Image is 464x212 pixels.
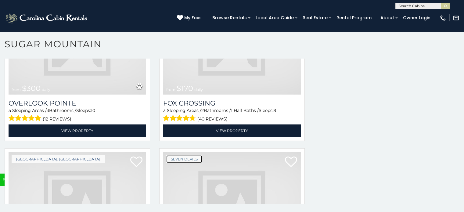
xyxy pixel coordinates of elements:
span: 3 [47,108,49,113]
a: Add to favorites [130,156,142,169]
a: My Favs [177,15,203,21]
a: [GEOGRAPHIC_DATA], [GEOGRAPHIC_DATA] [12,155,105,163]
a: Overlook Pointe [9,99,146,107]
div: Sleeping Areas / Bathrooms / Sleeps: [9,107,146,123]
a: Fox Crossing [163,99,301,107]
span: 3 [163,108,166,113]
a: About [377,13,397,23]
div: Sleeping Areas / Bathrooms / Sleeps: [163,107,301,123]
span: from [12,87,21,92]
img: mail-regular-white.png [453,15,459,21]
span: daily [194,87,203,92]
span: 8 [273,108,276,113]
a: View Property [9,124,146,137]
span: 1 Half Baths / [231,108,259,113]
a: Owner Login [400,13,433,23]
a: Browse Rentals [209,13,250,23]
img: White-1-2.png [5,12,89,24]
span: (40 reviews) [197,115,228,123]
a: Local Area Guide [253,13,297,23]
a: View Property [163,124,301,137]
span: 5 [9,108,11,113]
span: 10 [91,108,95,113]
img: phone-regular-white.png [440,15,446,21]
a: Rental Program [333,13,375,23]
a: Seven Devils [166,155,202,163]
span: $170 [177,84,193,93]
a: Real Estate [300,13,331,23]
span: $300 [22,84,41,93]
span: 2 [201,108,204,113]
span: daily [42,87,50,92]
span: from [166,87,175,92]
span: (12 reviews) [43,115,71,123]
span: My Favs [184,15,202,21]
a: Add to favorites [285,156,297,169]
